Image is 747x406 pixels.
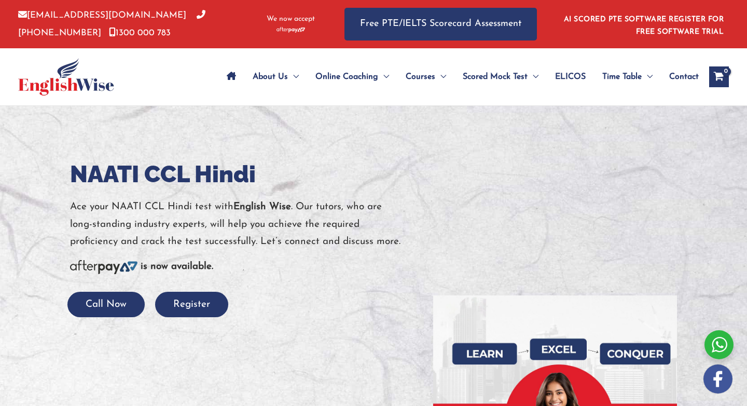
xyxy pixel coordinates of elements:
[435,59,446,95] span: Menu Toggle
[233,202,291,212] strong: English Wise
[18,58,114,96] img: cropped-ew-logo
[70,260,137,274] img: Afterpay-Logo
[267,14,315,24] span: We now accept
[141,262,213,272] b: is now available.
[669,59,699,95] span: Contact
[344,8,537,40] a: Free PTE/IELTS Scorecard Assessment
[244,59,307,95] a: About UsMenu Toggle
[378,59,389,95] span: Menu Toggle
[397,59,454,95] a: CoursesMenu Toggle
[70,198,418,250] p: Ace your NAATI CCL Hindi test with . Our tutors, who are long-standing industry experts, will hel...
[18,11,186,20] a: [EMAIL_ADDRESS][DOMAIN_NAME]
[703,364,732,394] img: white-facebook.png
[555,59,586,95] span: ELICOS
[218,59,699,95] nav: Site Navigation: Main Menu
[315,59,378,95] span: Online Coaching
[642,59,653,95] span: Menu Toggle
[307,59,397,95] a: Online CoachingMenu Toggle
[288,59,299,95] span: Menu Toggle
[528,59,538,95] span: Menu Toggle
[70,158,418,191] h1: NAATI CCL Hindi
[661,59,699,95] a: Contact
[594,59,661,95] a: Time TableMenu Toggle
[558,7,729,41] aside: Header Widget 1
[547,59,594,95] a: ELICOS
[709,66,729,87] a: View Shopping Cart, empty
[109,29,171,37] a: 1300 000 783
[18,11,205,37] a: [PHONE_NUMBER]
[155,300,228,309] a: Register
[253,59,288,95] span: About Us
[564,16,724,36] a: AI SCORED PTE SOFTWARE REGISTER FOR FREE SOFTWARE TRIAL
[406,59,435,95] span: Courses
[67,292,145,317] button: Call Now
[276,27,305,33] img: Afterpay-Logo
[602,59,642,95] span: Time Table
[155,292,228,317] button: Register
[67,300,145,309] a: Call Now
[454,59,547,95] a: Scored Mock TestMenu Toggle
[463,59,528,95] span: Scored Mock Test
